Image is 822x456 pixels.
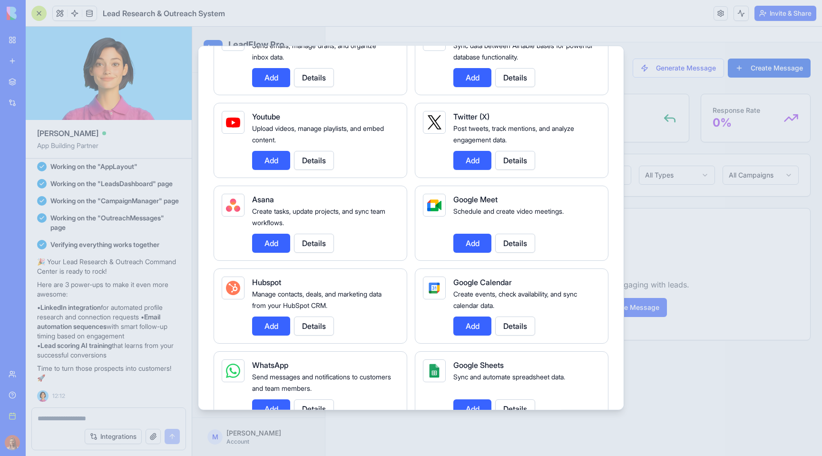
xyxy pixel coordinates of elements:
button: Details [294,68,334,87]
p: 0 % [520,89,568,104]
button: Add [252,234,290,253]
span: Create tasks, update projects, and sync team workflows. [252,207,385,227]
span: Google Meet [453,195,498,204]
button: Details [294,234,334,253]
button: Add [252,317,290,336]
span: Sync data between Airtable bases for powerful database functionality. [453,41,592,61]
a: Campaign ManagerCreate and manage campaigns [11,86,121,109]
span: Manage and research leads [27,70,101,78]
span: Google Calendar [453,278,512,287]
button: Add [252,151,290,170]
span: Upload videos, manage playlists, and embed content. [252,124,384,144]
p: Track and manage your outreach communications [145,44,324,56]
button: M[PERSON_NAME]Account [8,399,125,422]
button: Create Message [392,271,475,290]
span: Leads Dashboard [27,60,83,70]
span: Track message performance [27,127,105,135]
button: Generate Message [440,32,532,51]
button: Generate AI Message [288,271,388,290]
p: Replied [399,79,423,89]
span: Post tweets, track mentions, and analyze engagement data. [453,124,574,144]
p: Create your first outreach message to start engaging with leads. [168,252,595,264]
span: WhatsApp [252,360,288,370]
p: 0 [399,89,423,104]
h1: Outreach Messages [145,27,324,44]
button: Add [453,234,491,253]
p: Response Rate [520,79,568,89]
button: Add [252,68,290,87]
a: Leads DashboardManage and research leads [11,58,121,80]
span: Account [34,411,57,419]
button: Details [294,151,334,170]
span: [PERSON_NAME] [34,402,89,411]
span: Hubspot [252,278,281,287]
h1: LeadFlow Pro [36,11,102,25]
span: Send messages and notifications to customers and team members. [252,373,391,392]
button: Details [495,68,535,87]
span: M [15,403,30,418]
span: Asana [252,195,274,204]
p: Research & Outreach [36,25,102,34]
button: Details [294,399,334,418]
span: Schedule and create video meetings. [453,207,564,215]
span: Create and manage campaigns [27,99,111,106]
h3: No messages found [168,235,595,248]
span: Manage contacts, deals, and marketing data from your HubSpot CRM. [252,290,382,309]
span: Outreach Messages [27,118,91,127]
span: Sync and automate spreadsheet data. [453,373,565,381]
button: Details [495,234,535,253]
button: Add [453,317,491,336]
p: 0 [157,89,207,104]
button: Create Message [536,32,618,51]
p: Total Messages [157,79,207,89]
span: Campaign Manager [27,89,89,99]
button: Add [453,399,491,418]
p: Sent [278,79,292,89]
span: Create events, check availability, and sync calendar data. [453,290,577,309]
button: Details [294,317,334,336]
span: Google Sheets [453,360,504,370]
span: Twitter (X) [453,112,489,121]
span: Send emails, manage drafts, and organize inbox data. [252,41,376,61]
button: Details [495,317,535,336]
span: Youtube [252,112,280,121]
button: Add [453,151,491,170]
button: Add [453,68,491,87]
p: 0 [278,89,292,104]
button: Add [252,399,290,418]
a: Outreach MessagesTrack message performance [11,115,121,138]
button: Details [495,399,535,418]
button: Details [495,151,535,170]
